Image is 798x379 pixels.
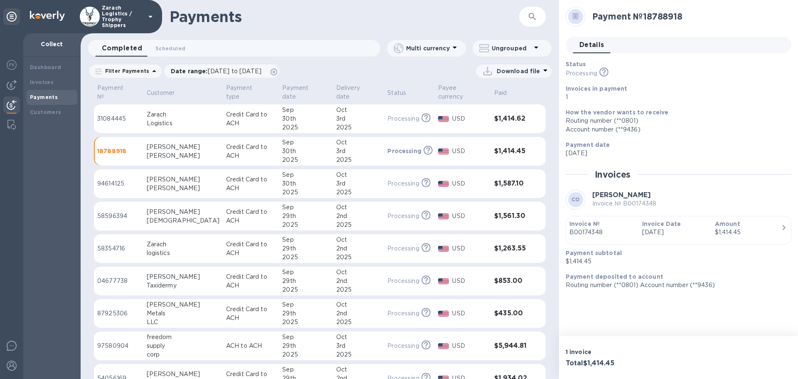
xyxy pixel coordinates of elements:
img: USD [438,116,449,122]
p: Status [387,89,406,97]
div: [DEMOGRAPHIC_DATA] [147,216,219,225]
div: Account number (**9436) [566,125,785,134]
span: Paid [494,89,518,97]
div: [PERSON_NAME] [147,370,219,379]
p: Filter Payments [102,67,149,74]
p: 18788918 [97,147,140,155]
div: Unpin categories [3,8,20,25]
p: USD [452,342,487,350]
div: Oct [336,333,381,342]
div: 2nd [336,309,381,318]
p: Invoice № B00174348 [592,199,657,208]
p: Collect [30,40,74,48]
div: Oct [336,365,381,374]
p: USD [452,277,487,285]
p: Credit Card to ACH [226,305,276,322]
p: Processing [387,147,421,155]
img: USD [438,213,449,219]
div: corp [147,350,219,359]
div: Sep [282,171,329,179]
div: 30th [282,147,329,156]
p: USD [452,179,487,188]
p: ACH to ACH [226,342,276,350]
p: Credit Card to ACH [226,143,276,160]
div: 2025 [282,123,329,132]
p: Payment № [97,84,129,101]
div: Taxidermy [147,281,219,290]
p: USD [452,309,487,318]
div: Sep [282,268,329,277]
span: Payee currency [438,84,488,101]
div: [PERSON_NAME] [147,184,219,193]
img: Foreign exchange [7,60,17,70]
b: [PERSON_NAME] [592,191,651,199]
b: Invoice № [569,220,600,227]
p: Routing number (**0801) Account number (**9436) [566,281,785,290]
div: 29th [282,309,329,318]
p: Ungrouped [492,44,531,52]
h3: $853.00 [494,277,529,285]
div: 2025 [336,350,381,359]
div: 2025 [336,156,381,164]
div: Sep [282,333,329,342]
div: 2025 [282,350,329,359]
p: 58354716 [97,244,140,253]
p: Payee currency [438,84,477,101]
b: Payment subtotal [566,250,622,256]
img: USD [438,181,449,187]
p: Processing [566,69,597,78]
div: 3rd [336,342,381,350]
div: 29th [282,342,329,350]
img: USD [438,149,449,154]
p: Credit Card to ACH [226,175,276,193]
div: logistics [147,249,219,258]
span: Delivery date [336,84,381,101]
h3: $1,263.55 [494,245,529,253]
span: Completed [102,42,142,54]
b: Amount [715,220,740,227]
div: 2025 [282,318,329,327]
div: Sep [282,138,329,147]
div: 2025 [336,253,381,262]
p: Processing [387,244,419,253]
b: Status [566,61,586,67]
p: 1 [566,93,785,102]
div: Oct [336,138,381,147]
b: Payment deposited to account [566,273,663,280]
b: Invoices [30,79,54,85]
p: [DATE] [642,228,708,237]
span: Payment № [97,84,140,101]
div: 2025 [282,188,329,197]
p: 04677738 [97,277,140,285]
h3: $435.00 [494,310,529,317]
p: Multi currency [406,44,450,52]
h3: $1,561.30 [494,212,529,220]
p: Paid [494,89,507,97]
div: [PERSON_NAME] [147,143,219,151]
div: Oct [336,300,381,309]
h3: $1,414.45 [494,147,529,155]
h2: Payment № 18788918 [592,11,785,22]
p: Credit Card to ACH [226,110,276,128]
b: Invoice Date [642,220,681,227]
p: 1 invoice [566,348,675,356]
div: 29th [282,277,329,285]
img: USD [438,278,449,284]
div: [PERSON_NAME] [147,272,219,281]
div: 2025 [282,156,329,164]
b: How the vendor wants to receive [566,109,669,116]
div: Sep [282,300,329,309]
b: Payments [30,94,58,100]
div: Oct [336,235,381,244]
p: 58596394 [97,212,140,220]
p: [DATE] [566,149,785,158]
span: Customer [147,89,186,97]
p: USD [452,212,487,220]
p: 31084445 [97,114,140,123]
p: Date range : [171,67,266,75]
p: B00174348 [569,228,635,237]
div: 3rd [336,179,381,188]
img: Logo [30,11,65,21]
p: Payment type [226,84,265,101]
p: Zarach Logistics / Trophy Shippers [102,5,143,28]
